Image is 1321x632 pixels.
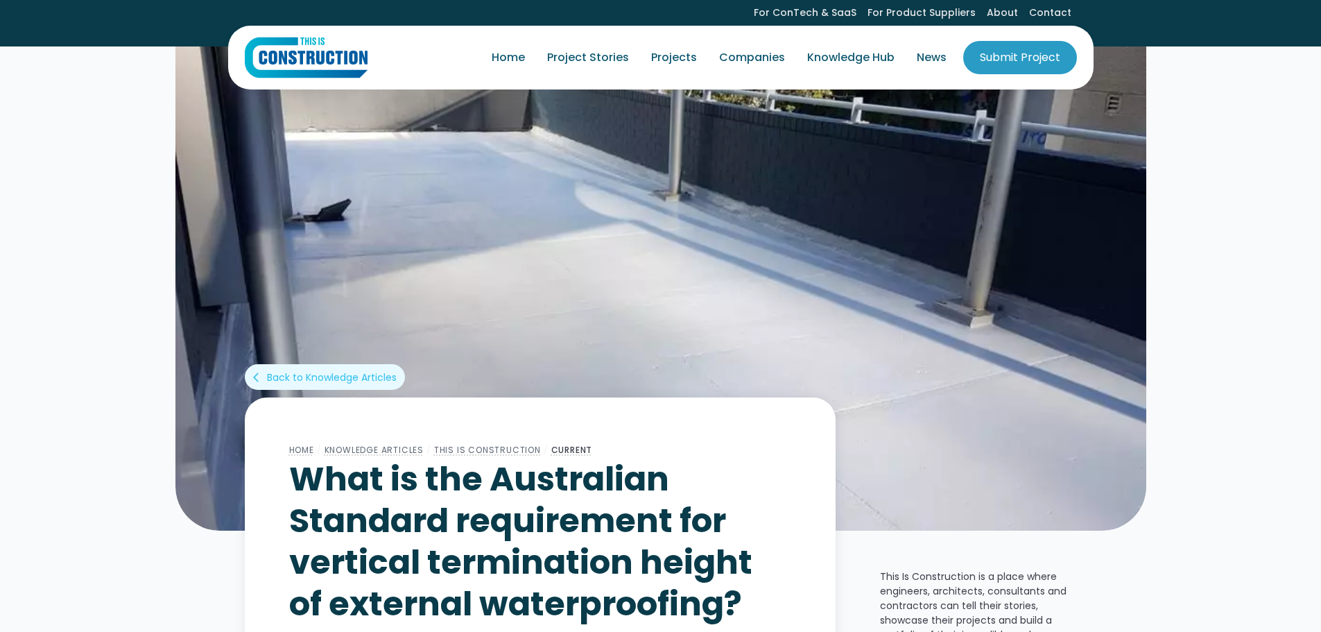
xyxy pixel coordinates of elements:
a: Companies [708,38,796,77]
a: arrow_back_iosBack to Knowledge Articles [245,364,405,390]
a: News [906,38,958,77]
a: This Is Construction [434,444,541,456]
div: Submit Project [980,49,1060,66]
img: What is the Australian Standard requirement for vertical termination height of external waterproo... [175,45,1146,531]
div: arrow_back_ios [253,370,264,384]
div: Back to Knowledge Articles [267,370,397,384]
a: Knowledge Hub [796,38,906,77]
div: / [424,442,434,459]
a: home [245,37,368,78]
a: Home [481,38,536,77]
h1: What is the Australian Standard requirement for vertical termination height of external waterproo... [289,459,791,625]
a: Projects [640,38,708,77]
a: Submit Project [963,41,1077,74]
div: / [314,442,325,459]
a: Home [289,444,314,456]
div: / [541,442,551,459]
a: Project Stories [536,38,640,77]
a: Current [551,444,593,456]
a: Knowledge Articles [325,444,424,456]
img: This Is Construction Logo [245,37,368,78]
